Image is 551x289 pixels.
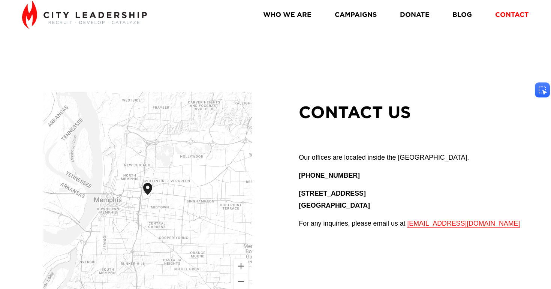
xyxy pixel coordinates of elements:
a: CAMPAIGNS [335,8,377,22]
strong: [STREET_ADDRESS] [299,190,366,197]
a: DONATE [400,8,430,22]
h2: CONTACT US [299,101,529,123]
a: WHO WE ARE [263,8,311,22]
a: CONTACT [495,8,529,22]
div: City Leadership 1350 Concourse Avenue Memphis, TN, 38104, United States [143,183,161,207]
p: For any inquiries, please email us at [299,218,529,230]
strong: [PHONE_NUMBER] [299,172,360,179]
p: Our offices are located inside the [GEOGRAPHIC_DATA]. [299,152,529,164]
button: Zoom out [234,274,249,289]
button: Zoom in [234,259,249,274]
a: BLOG [452,8,472,22]
a: [EMAIL_ADDRESS][DOMAIN_NAME] [407,220,520,227]
strong: [GEOGRAPHIC_DATA] [299,202,370,209]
